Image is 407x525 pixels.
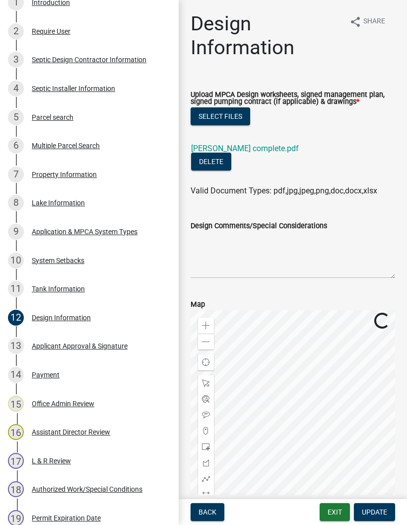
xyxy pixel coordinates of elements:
[198,354,214,370] div: Find my location
[349,16,361,28] i: share
[8,23,24,39] div: 2
[8,281,24,297] div: 11
[8,167,24,182] div: 7
[320,503,350,521] button: Exit
[191,301,205,308] label: Map
[32,56,146,63] div: Septic Design Contractor Information
[191,153,231,171] button: Delete
[32,486,142,493] div: Authorized Work/Special Conditions
[191,158,231,167] wm-modal-confirm: Delete Document
[191,12,341,60] h1: Design Information
[363,16,385,28] span: Share
[32,400,94,407] div: Office Admin Review
[191,91,395,106] label: Upload MPCA Design worksheets, signed management plan, signed pumping contract (if applicable) & ...
[32,343,128,350] div: Applicant Approval & Signature
[32,199,85,206] div: Lake Information
[8,224,24,240] div: 9
[191,503,224,521] button: Back
[32,28,70,35] div: Require User
[8,310,24,326] div: 12
[8,195,24,211] div: 8
[8,396,24,412] div: 15
[8,424,24,440] div: 16
[32,314,91,321] div: Design Information
[341,12,393,31] button: shareShare
[8,109,24,125] div: 5
[8,453,24,469] div: 17
[354,503,395,521] button: Update
[8,52,24,68] div: 3
[8,253,24,268] div: 10
[32,114,73,121] div: Parcel search
[32,371,60,378] div: Payment
[191,223,327,230] label: Design Comments/Special Considerations
[32,142,100,149] div: Multiple Parcel Search
[362,508,387,516] span: Update
[32,457,71,464] div: L & R Review
[191,186,377,195] span: Valid Document Types: pdf,jpg,jpeg,png,doc,docx,xlsx
[8,367,24,383] div: 14
[32,429,110,436] div: Assistant Director Review
[32,171,97,178] div: Property Information
[191,107,250,125] button: Select files
[32,515,101,522] div: Permit Expiration Date
[8,338,24,354] div: 13
[32,285,85,292] div: Tank Information
[8,81,24,96] div: 4
[32,228,137,235] div: Application & MPCA System Types
[8,138,24,154] div: 6
[198,334,214,350] div: Zoom out
[32,85,115,92] div: Septic Installer Information
[199,508,216,516] span: Back
[8,481,24,497] div: 18
[191,144,299,153] a: [PERSON_NAME] complete.pdf
[32,257,84,264] div: System Setbacks
[198,318,214,334] div: Zoom in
